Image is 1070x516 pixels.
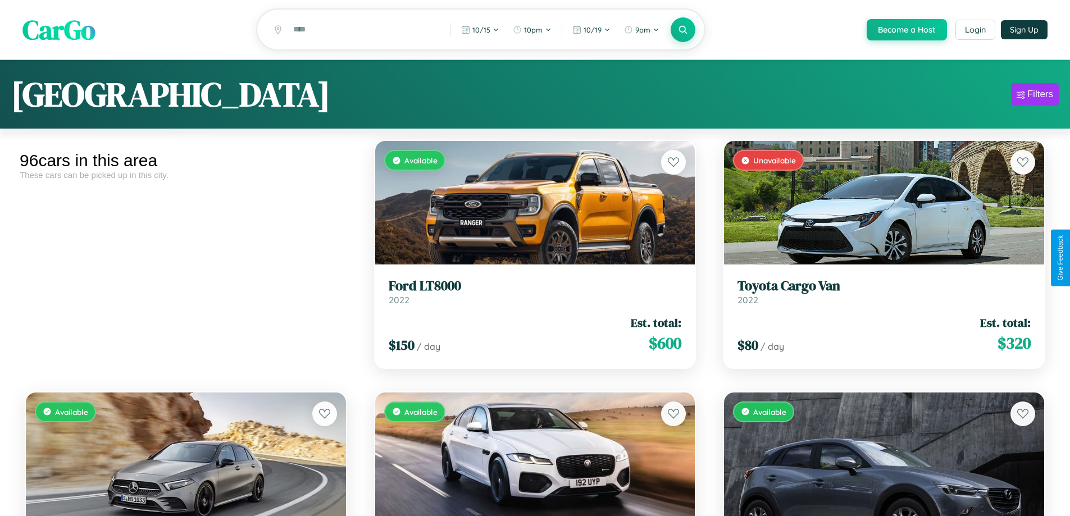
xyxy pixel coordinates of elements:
button: 10/15 [456,21,505,39]
span: / day [761,341,784,352]
h3: Ford LT8000 [389,278,682,294]
h3: Toyota Cargo Van [737,278,1031,294]
span: CarGo [22,11,95,48]
span: Available [753,407,786,417]
span: 10 / 15 [472,25,490,34]
h1: [GEOGRAPHIC_DATA] [11,71,330,117]
span: Available [404,156,438,165]
span: 10 / 19 [584,25,602,34]
span: 2022 [389,294,409,305]
span: $ 80 [737,336,758,354]
button: Filters [1011,83,1059,106]
span: Est. total: [631,314,681,331]
div: Give Feedback [1057,235,1064,281]
span: Available [404,407,438,417]
div: These cars can be picked up in this city. [20,170,352,180]
div: Filters [1027,89,1053,100]
button: Become a Host [867,19,947,40]
div: 96 cars in this area [20,151,352,170]
button: 10pm [507,21,557,39]
span: Unavailable [753,156,796,165]
button: Login [955,20,995,40]
button: Sign Up [1001,20,1048,39]
span: 9pm [635,25,650,34]
span: Est. total: [980,314,1031,331]
a: Toyota Cargo Van2022 [737,278,1031,305]
span: $ 150 [389,336,415,354]
span: Available [55,407,88,417]
span: 10pm [524,25,543,34]
button: 9pm [618,21,665,39]
a: Ford LT80002022 [389,278,682,305]
span: $ 320 [998,332,1031,354]
span: 2022 [737,294,758,305]
span: / day [417,341,440,352]
span: $ 600 [649,332,681,354]
button: 10/19 [567,21,616,39]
